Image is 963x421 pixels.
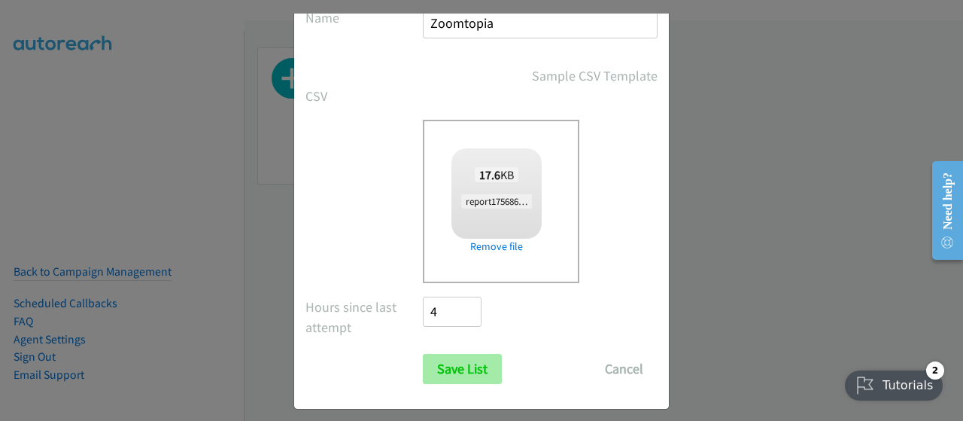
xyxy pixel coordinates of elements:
[479,167,500,182] strong: 17.6
[305,86,423,106] label: CSV
[451,239,542,255] a: Remove file
[920,151,963,270] iframe: Resource Center
[591,354,658,384] button: Cancel
[305,8,423,28] label: Name
[423,354,502,384] input: Save List
[461,194,570,209] span: report1756864956508.csv
[532,66,658,86] a: Sample CSV Template
[836,355,952,410] iframe: Checklist
[475,167,519,182] span: KB
[305,297,423,337] label: Hours since last attempt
